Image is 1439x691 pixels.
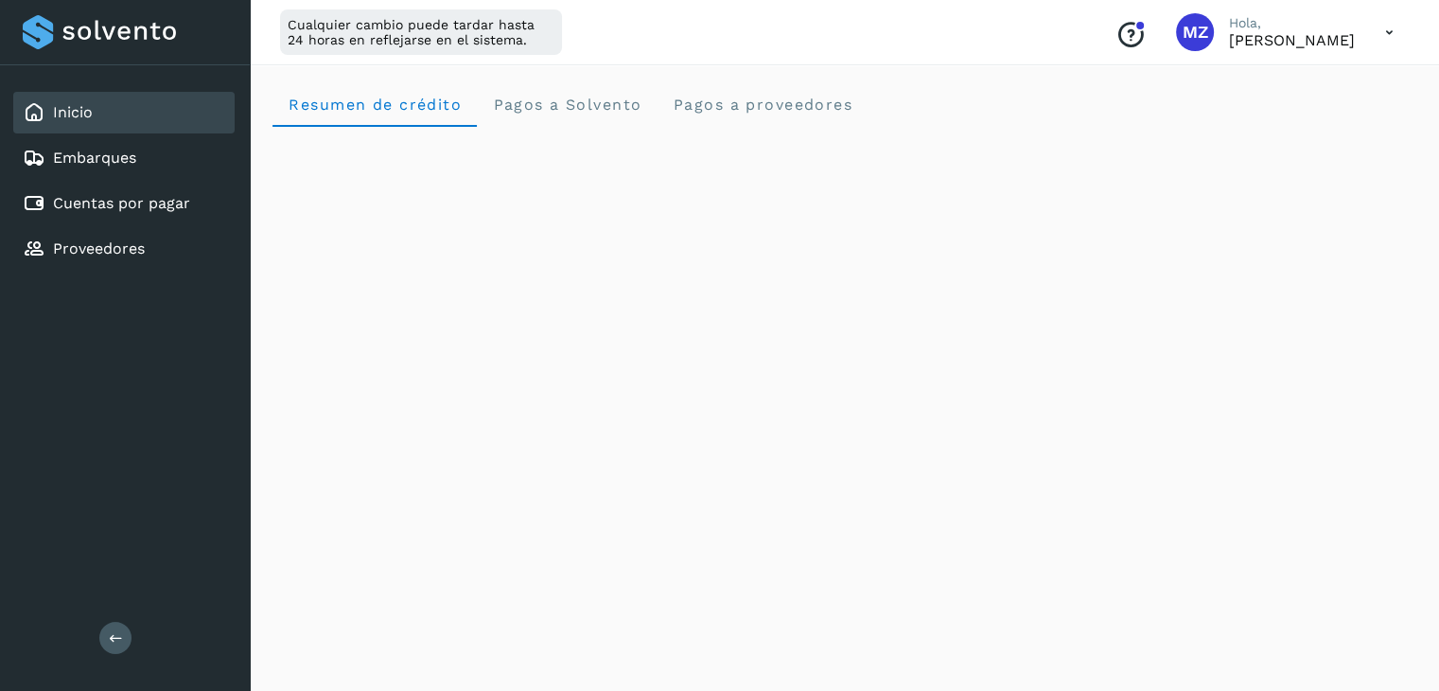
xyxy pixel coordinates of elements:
[13,137,235,179] div: Embarques
[492,96,641,114] span: Pagos a Solvento
[288,96,462,114] span: Resumen de crédito
[53,194,190,212] a: Cuentas por pagar
[53,103,93,121] a: Inicio
[672,96,852,114] span: Pagos a proveedores
[53,239,145,257] a: Proveedores
[13,92,235,133] div: Inicio
[53,149,136,167] a: Embarques
[280,9,562,55] div: Cualquier cambio puede tardar hasta 24 horas en reflejarse en el sistema.
[1229,31,1355,49] p: Mariana Zavala Uribe
[13,228,235,270] div: Proveedores
[13,183,235,224] div: Cuentas por pagar
[1229,15,1355,31] p: Hola,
